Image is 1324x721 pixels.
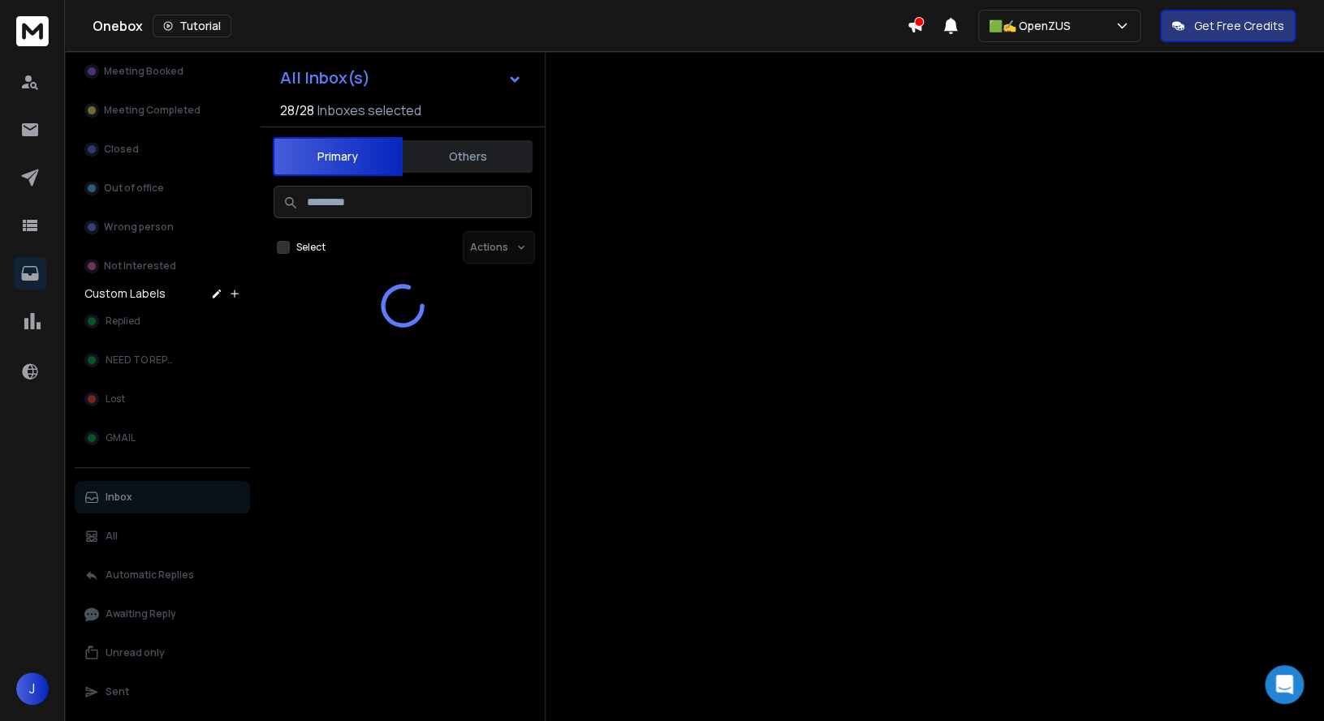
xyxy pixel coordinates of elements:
p: Get Free Credits [1194,18,1284,34]
button: Tutorial [153,15,231,37]
div: Open Intercom Messenger [1265,665,1304,704]
label: Select [296,241,326,254]
button: J [16,672,49,705]
h1: All Inbox(s) [280,70,370,86]
h3: Custom Labels [84,285,166,302]
button: Get Free Credits [1160,10,1296,42]
span: 28 / 28 [280,101,314,120]
p: 🟩✍️ OpenZUS [989,18,1077,34]
button: Primary [273,137,403,176]
div: Onebox [93,15,907,37]
button: Others [403,139,533,174]
button: All Inbox(s) [267,62,535,94]
h3: Inboxes selected [317,101,421,120]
